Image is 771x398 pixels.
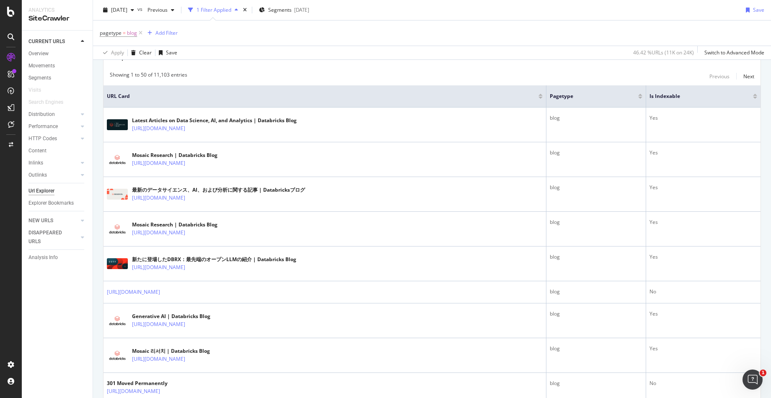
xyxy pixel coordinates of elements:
div: Mosaic 리서치 | Databricks Blog [132,347,210,355]
div: Yes [649,345,757,352]
a: Segments [28,74,87,82]
div: Yes [649,253,757,261]
div: blog [550,184,643,191]
div: Yes [649,218,757,226]
div: Save [166,49,177,56]
div: Showing 1 to 50 of 11,103 entries [110,71,187,81]
div: Movements [28,62,55,70]
button: Previous [144,3,178,17]
a: [URL][DOMAIN_NAME] [132,124,185,133]
div: Overview [28,49,49,58]
div: Mosaic Research | Databricks Blog [132,221,217,229]
button: Previous [709,71,730,81]
span: pagetype [100,29,122,36]
button: [DATE] [100,3,137,17]
div: blog [550,149,643,157]
div: DISAPPEARED URLS [28,229,71,246]
a: Inlinks [28,159,78,167]
div: Add Filter [155,29,178,36]
div: CURRENT URLS [28,37,65,46]
span: pagetype [550,92,626,100]
div: times [241,6,248,14]
img: main image [107,315,128,326]
div: NEW URLS [28,216,53,225]
div: No [649,288,757,295]
a: Explorer Bookmarks [28,199,87,208]
a: Analysis Info [28,253,87,262]
div: [DATE] [294,6,309,13]
div: blog [550,253,643,261]
a: [URL][DOMAIN_NAME] [132,355,185,363]
img: main image [107,154,128,165]
span: blog [127,27,137,39]
button: 1 Filter Applied [185,3,241,17]
div: Content [28,146,47,155]
span: Previous [144,6,168,13]
div: Url Explorer [28,187,54,195]
div: 最新のデータサイエンス、AI、および分析に関する記事 | Databricksブログ [132,186,305,194]
span: URL Card [107,92,536,100]
div: Latest Articles on Data Science, AI, and Analytics | Databricks Blog [132,117,297,124]
div: Yes [649,310,757,318]
span: Segments [268,6,292,13]
div: Mosaic Research | Databricks Blog [132,151,217,159]
iframe: Intercom live chat [743,370,763,390]
button: Save [155,46,177,59]
div: Analysis Info [28,253,58,262]
div: Previous [709,73,730,80]
div: Search Engines [28,98,63,107]
a: HTTP Codes [28,134,78,143]
img: main image [107,223,128,234]
a: Visits [28,86,49,95]
div: Yes [649,149,757,157]
div: blog [550,288,643,295]
div: blog [550,310,643,318]
button: Add Filter [144,28,178,38]
a: Search Engines [28,98,72,107]
div: Generative AI | Databricks Blog [132,313,210,320]
div: blog [550,345,643,352]
a: Outlinks [28,171,78,180]
div: Visits [28,86,41,95]
button: Save [743,3,764,17]
a: [URL][DOMAIN_NAME] [132,320,185,329]
a: Movements [28,62,87,70]
span: vs [137,5,144,13]
div: Segments [28,74,51,82]
a: [URL][DOMAIN_NAME] [132,263,185,272]
div: Clear [139,49,152,56]
div: blog [550,218,643,226]
a: Distribution [28,110,78,119]
span: 2025 Jul. 28th [111,6,127,13]
button: Apply [100,46,124,59]
span: = [123,29,126,36]
img: main image [107,189,128,200]
a: NEW URLS [28,216,78,225]
div: 46.42 % URLs ( 11K on 24K ) [633,49,694,56]
div: Switch to Advanced Mode [704,49,764,56]
a: Overview [28,49,87,58]
a: [URL][DOMAIN_NAME] [132,229,185,237]
button: Switch to Advanced Mode [701,46,764,59]
img: main image [107,258,128,269]
button: Segments[DATE] [256,3,313,17]
a: DISAPPEARED URLS [28,229,78,246]
div: Next [743,73,754,80]
a: Content [28,146,87,155]
span: 1 [760,370,766,376]
a: Url Explorer [28,187,87,195]
button: Clear [128,46,152,59]
div: Distribution [28,110,55,119]
div: Performance [28,122,58,131]
div: Explorer Bookmarks [28,199,74,208]
div: SiteCrawler [28,14,86,23]
div: Outlinks [28,171,47,180]
div: Analytics [28,7,86,14]
div: Apply [111,49,124,56]
div: 301 Moved Permanently [107,380,178,387]
div: Save [753,6,764,13]
div: 1 Filter Applied [197,6,231,13]
img: main image [107,119,128,130]
a: Performance [28,122,78,131]
div: Yes [649,184,757,191]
